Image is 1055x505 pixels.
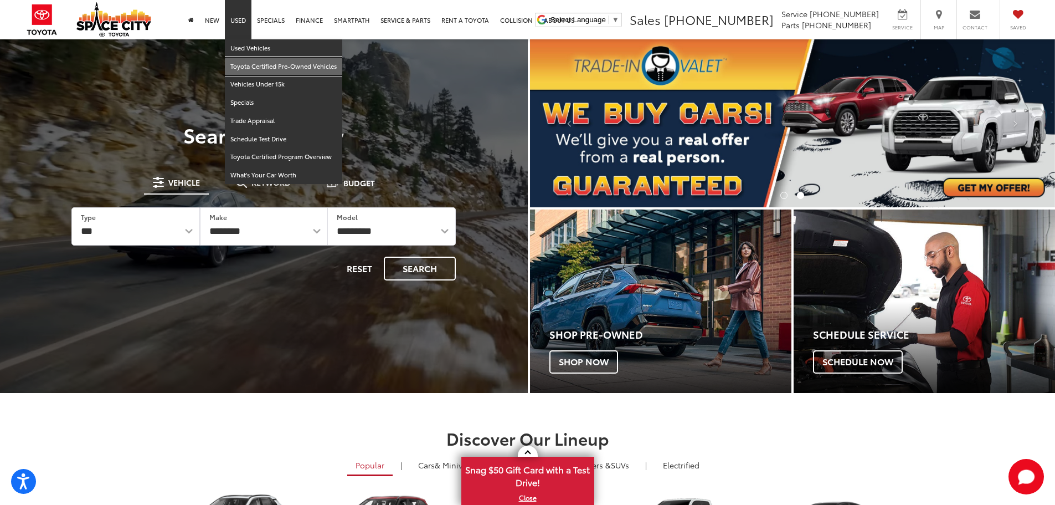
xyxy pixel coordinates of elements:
[225,75,342,94] a: Vehicles Under 15k
[1008,459,1044,494] svg: Start Chat
[251,178,291,186] span: Keyword
[630,11,661,28] span: Sales
[642,460,650,471] li: |
[225,148,342,166] a: Toyota Certified Program Overview
[225,166,342,184] a: What's Your Car Worth
[225,58,342,76] a: Toyota Certified Pre-Owned Vehicles
[781,19,800,30] span: Parts
[1008,459,1044,494] button: Toggle Chat Window
[168,178,200,186] span: Vehicle
[813,350,903,374] span: Schedule Now
[225,94,342,112] a: Specials
[347,456,393,476] a: Popular
[549,350,618,374] span: Shop Now
[813,329,1055,340] h4: Schedule Service
[410,456,480,475] a: Cars
[927,24,951,31] span: Map
[664,11,774,28] span: [PHONE_NUMBER]
[435,460,472,471] span: & Minivan
[549,329,791,340] h4: Shop Pre-Owned
[1006,24,1030,31] span: Saved
[398,460,405,471] li: |
[225,39,342,58] a: Used Vehicles
[81,212,96,222] label: Type
[47,124,481,146] h3: Search Inventory
[530,210,791,393] div: Toyota
[890,24,915,31] span: Service
[963,24,987,31] span: Contact
[794,210,1055,393] div: Toyota
[530,210,791,393] a: Shop Pre-Owned Shop Now
[550,16,606,24] span: Select Language
[337,212,358,222] label: Model
[137,429,918,447] h2: Discover Our Lineup
[225,130,342,149] a: Schedule Test Drive
[810,8,879,19] span: [PHONE_NUMBER]
[781,8,807,19] span: Service
[343,179,375,187] span: Budget
[225,112,342,130] a: Trade Appraisal
[384,257,456,280] button: Search
[794,210,1055,393] a: Schedule Service Schedule Now
[209,212,227,222] label: Make
[337,257,382,280] button: Reset
[802,19,871,30] span: [PHONE_NUMBER]
[530,62,609,185] button: Click to view previous picture.
[76,2,151,37] img: Space City Toyota
[655,456,708,475] a: Electrified
[550,16,619,24] a: Select Language​
[462,458,593,492] span: Snag $50 Gift Card with a Test Drive!
[554,456,637,475] a: SUVs
[612,16,619,24] span: ▼
[976,62,1055,185] button: Click to view next picture.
